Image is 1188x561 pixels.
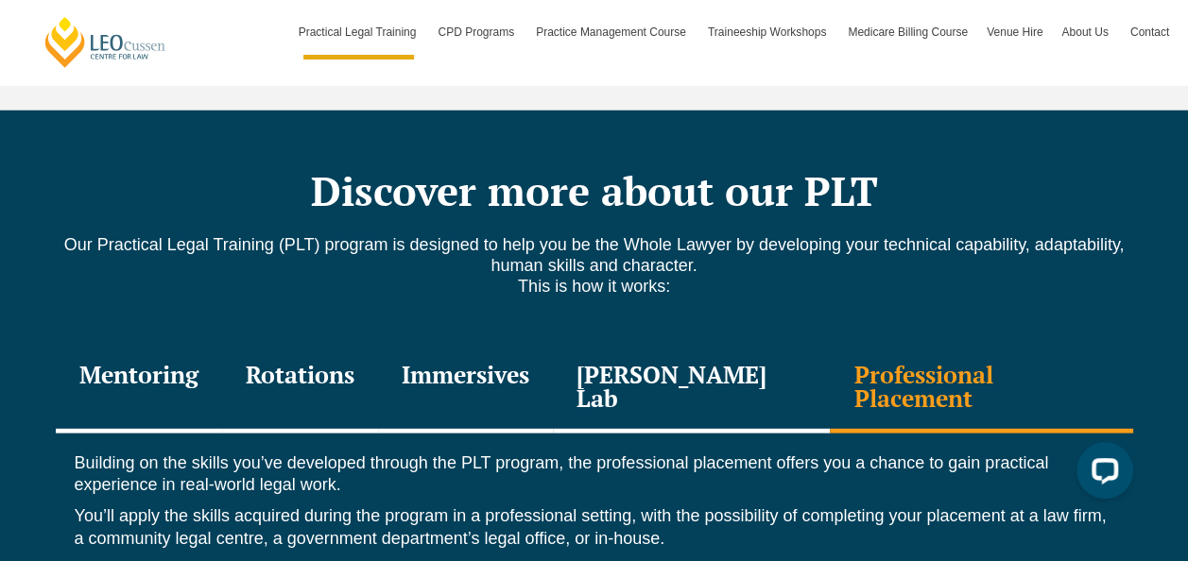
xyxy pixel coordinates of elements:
p: Our Practical Legal Training (PLT) program is designed to help you be the Whole Lawyer by develop... [56,234,1133,297]
p: You’ll apply the skills acquired during the program in a professional setting, with the possibili... [75,505,1114,550]
div: Mentoring [56,344,222,433]
a: Contact [1121,5,1179,59]
a: Practice Management Course [526,5,698,59]
a: Traineeship Workshops [698,5,838,59]
a: About Us [1052,5,1120,59]
div: Immersives [378,344,553,433]
p: Building on the skills you’ve developed through the PLT program, the professional placement offer... [75,452,1114,497]
a: Medicare Billing Course [838,5,977,59]
div: Professional Placement [830,344,1132,433]
a: Practical Legal Training [289,5,429,59]
div: Rotations [222,344,378,433]
a: Venue Hire [977,5,1052,59]
iframe: LiveChat chat widget [1061,434,1141,514]
div: [PERSON_NAME] Lab [553,344,831,433]
h2: Discover more about our PLT [56,167,1133,214]
a: CPD Programs [428,5,526,59]
a: [PERSON_NAME] Centre for Law [43,15,168,69]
